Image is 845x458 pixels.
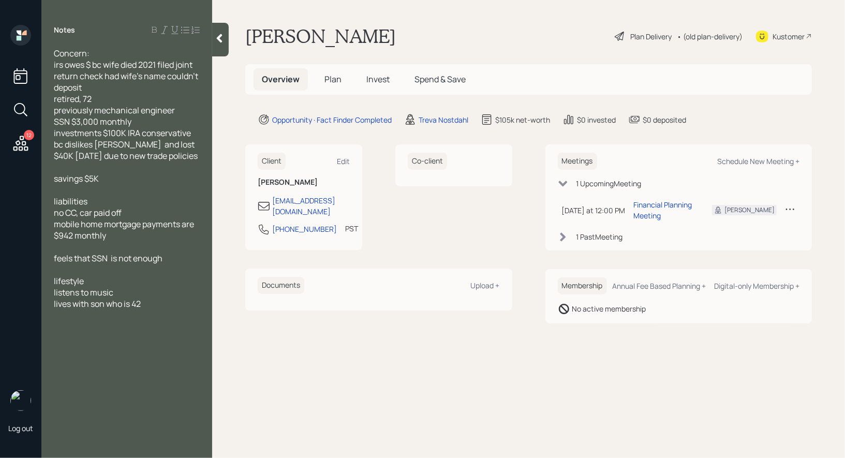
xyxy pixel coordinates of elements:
img: treva-nostdahl-headshot.png [10,390,31,411]
div: Annual Fee Based Planning + [612,281,706,291]
div: Log out [8,423,33,433]
h1: [PERSON_NAME] [245,25,396,48]
h6: Co-client [408,153,447,170]
div: Plan Delivery [630,31,672,42]
div: [EMAIL_ADDRESS][DOMAIN_NAME] [272,195,350,217]
h6: Membership [558,277,607,294]
div: Financial Planning Meeting [634,199,696,221]
span: feels that SSN is not enough [54,253,162,264]
div: • (old plan-delivery) [677,31,743,42]
h6: Client [258,153,286,170]
div: [PHONE_NUMBER] [272,224,337,234]
span: Plan [324,73,342,85]
h6: Documents [258,277,304,294]
div: $0 invested [577,114,616,125]
span: Concern: irs owes $ bc wife died 2021 filed joint return check had wife's name couldn't deposit r... [54,48,200,161]
div: Treva Nostdahl [419,114,468,125]
div: $0 deposited [643,114,686,125]
div: Edit [337,156,350,166]
div: Schedule New Meeting + [717,156,799,166]
div: No active membership [572,303,646,314]
span: liabilities no CC, car paid off mobile home mortgage payments are $942 monthly [54,196,196,241]
span: Overview [262,73,300,85]
span: savings $5K [54,173,99,184]
div: Kustomer [773,31,805,42]
span: Spend & Save [414,73,466,85]
h6: Meetings [558,153,597,170]
div: 12 [24,130,34,140]
div: 1 Past Meeting [576,231,623,242]
span: lifestyle listens to music lives with son who is 42 [54,275,141,309]
div: PST [345,223,358,234]
div: Upload + [471,280,500,290]
label: Notes [54,25,75,35]
div: Digital-only Membership + [714,281,799,291]
div: Opportunity · Fact Finder Completed [272,114,392,125]
div: 1 Upcoming Meeting [576,178,642,189]
div: $105k net-worth [495,114,550,125]
div: [PERSON_NAME] [724,205,775,215]
span: Invest [366,73,390,85]
h6: [PERSON_NAME] [258,178,350,187]
div: [DATE] at 12:00 PM [562,205,626,216]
